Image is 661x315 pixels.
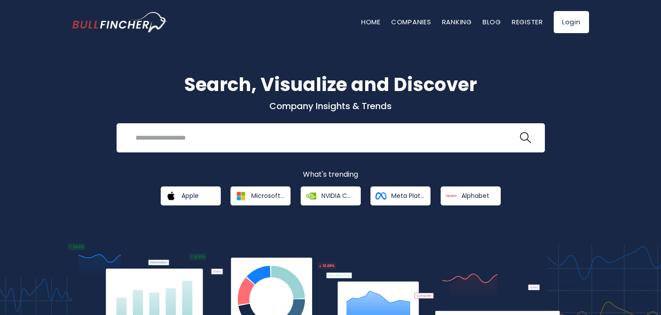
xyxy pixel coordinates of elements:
a: Register [512,17,543,27]
span: NVIDIA Corporation [321,192,355,200]
a: Ranking [442,17,472,27]
a: Login [554,11,589,33]
a: Alphabet [441,186,501,205]
img: bullfincher logo [72,12,167,32]
a: NVIDIA Corporation [301,186,361,205]
a: Apple [161,186,221,205]
a: Go to homepage [72,12,167,32]
a: Home [361,17,381,27]
span: Microsoft Corporation [251,192,284,200]
span: Alphabet [461,192,489,200]
h1: Search, Visualize and Discover [72,71,589,99]
a: Microsoft Corporation [230,186,291,205]
a: Companies [391,17,431,27]
img: search icon [520,132,531,144]
span: Meta Platforms [391,192,424,200]
a: Meta Platforms [370,186,431,205]
p: What's trending [72,170,589,179]
p: Company Insights & Trends [72,100,589,112]
span: Apple [181,192,199,200]
a: Blog [483,17,501,27]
